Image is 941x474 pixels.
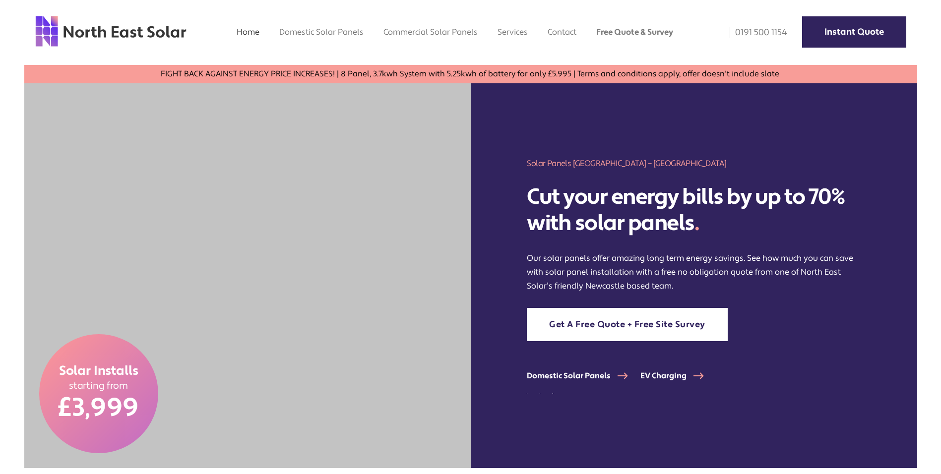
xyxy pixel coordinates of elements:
img: two men holding a solar panel in the north east [24,83,471,468]
span: starting from [69,380,128,392]
span: . [694,209,699,237]
span: Solar Installs [59,363,138,380]
a: EV Charging [640,371,716,381]
h2: Cut your energy bills by up to 70% with solar panels [527,184,860,237]
img: north east solar logo [35,15,187,48]
span: £3,999 [58,392,139,424]
a: Commercial Solar Panels [383,27,478,37]
a: Instant Quote [802,16,906,48]
a: Contact [548,27,576,37]
a: Home [237,27,259,37]
a: Domestic Solar Panels [279,27,364,37]
a: 0191 500 1154 [723,27,787,38]
a: Free Quote & Survey [596,27,673,37]
img: phone icon [730,27,730,38]
a: Domestic Solar Panels [527,371,640,381]
p: Our solar panels offer amazing long term energy savings. See how much you can save with solar pan... [527,251,860,293]
h1: Solar Panels [GEOGRAPHIC_DATA] – [GEOGRAPHIC_DATA] [527,158,860,169]
a: Solar Installs starting from £3,999 [39,334,158,453]
a: Services [498,27,528,37]
a: Get A Free Quote + Free Site Survey [527,308,728,341]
